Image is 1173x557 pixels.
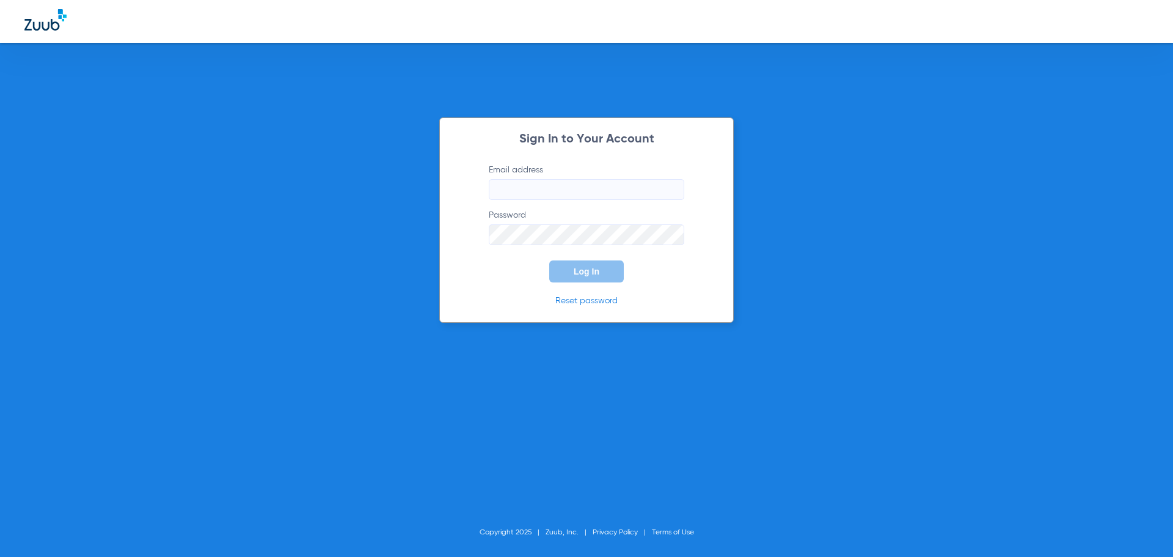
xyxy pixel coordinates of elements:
a: Terms of Use [652,529,694,536]
label: Email address [489,164,684,200]
a: Privacy Policy [593,529,638,536]
li: Zuub, Inc. [546,526,593,539]
li: Copyright 2025 [480,526,546,539]
label: Password [489,209,684,245]
input: Password [489,224,684,245]
h2: Sign In to Your Account [470,133,703,146]
span: Log In [574,267,599,276]
input: Email address [489,179,684,200]
img: Zuub Logo [24,9,67,31]
button: Log In [549,260,624,282]
a: Reset password [555,297,618,305]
